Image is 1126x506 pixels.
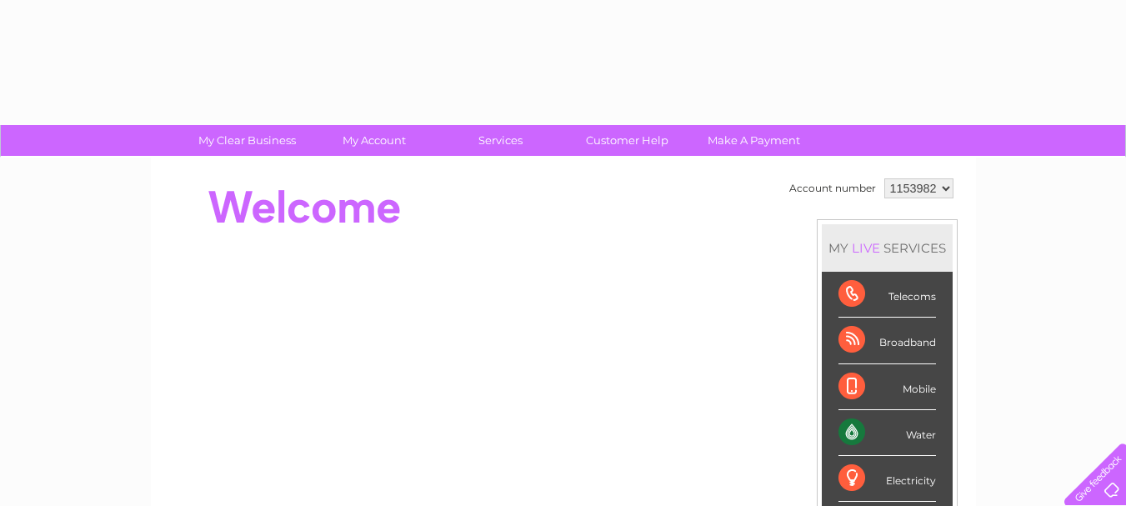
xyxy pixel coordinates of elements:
[305,125,443,156] a: My Account
[558,125,696,156] a: Customer Help
[785,174,880,203] td: Account number
[848,240,883,256] div: LIVE
[822,224,953,272] div: MY SERVICES
[838,272,936,318] div: Telecoms
[838,318,936,363] div: Broadband
[685,125,823,156] a: Make A Payment
[838,456,936,502] div: Electricity
[838,410,936,456] div: Water
[178,125,316,156] a: My Clear Business
[838,364,936,410] div: Mobile
[432,125,569,156] a: Services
